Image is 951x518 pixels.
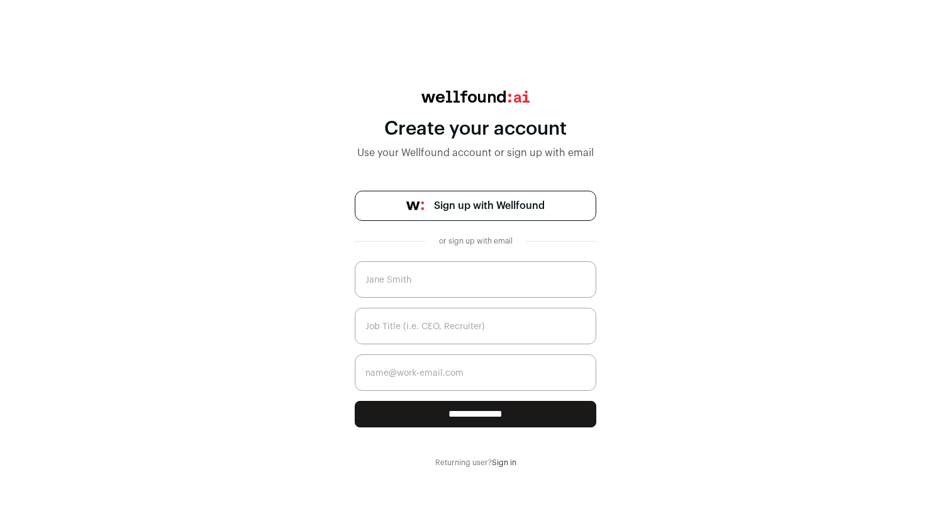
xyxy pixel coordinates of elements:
div: or sign up with email [435,236,516,246]
img: wellfound:ai [421,91,530,103]
a: Sign up with Wellfound [355,191,596,221]
div: Returning user? [355,458,596,468]
input: Jane Smith [355,261,596,298]
span: Sign up with Wellfound [434,198,545,213]
div: Use your Wellfound account or sign up with email [355,145,596,160]
div: Create your account [355,118,596,140]
input: name@work-email.com [355,354,596,391]
a: Sign in [492,459,516,466]
input: Job Title (i.e. CEO, Recruiter) [355,308,596,344]
img: wellfound-symbol-flush-black-fb3c872781a75f747ccb3a119075da62bfe97bd399995f84a933054e44a575c4.png [406,201,424,210]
